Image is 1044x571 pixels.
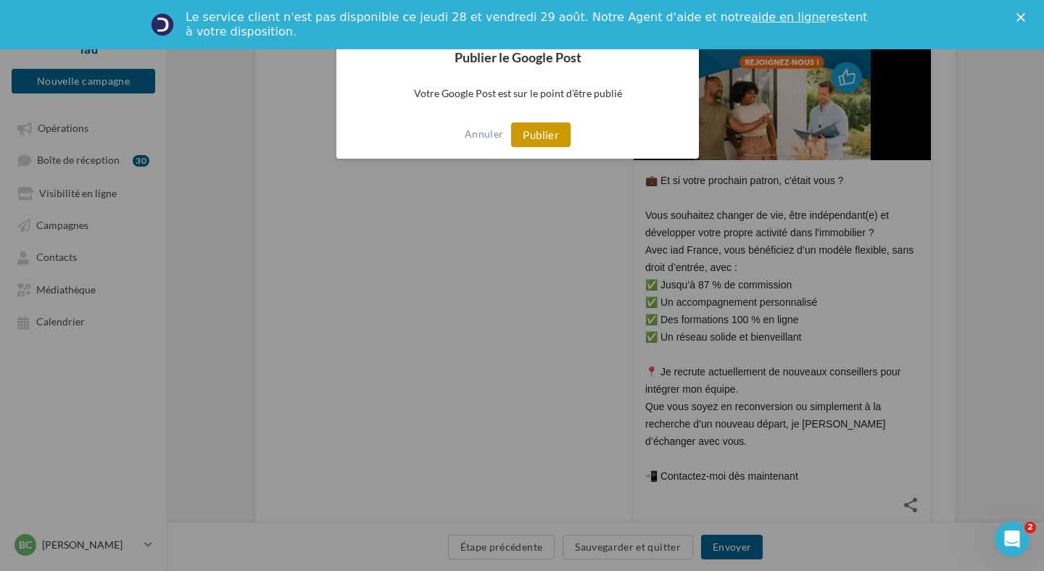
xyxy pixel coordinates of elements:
[151,13,174,36] img: Profile image for Service-Client
[751,10,826,24] a: aide en ligne
[336,39,699,75] h2: Publier le Google Post
[995,522,1029,557] iframe: Intercom live chat
[1016,13,1031,22] div: Fermer
[511,122,571,147] button: Publier
[336,75,699,111] p: Votre Google Post est sur le point d’être publié
[186,10,870,39] div: Le service client n'est pas disponible ce jeudi 28 et vendredi 29 août. Notre Agent d'aide et not...
[465,122,503,146] button: Annuler
[1024,522,1036,533] span: 2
